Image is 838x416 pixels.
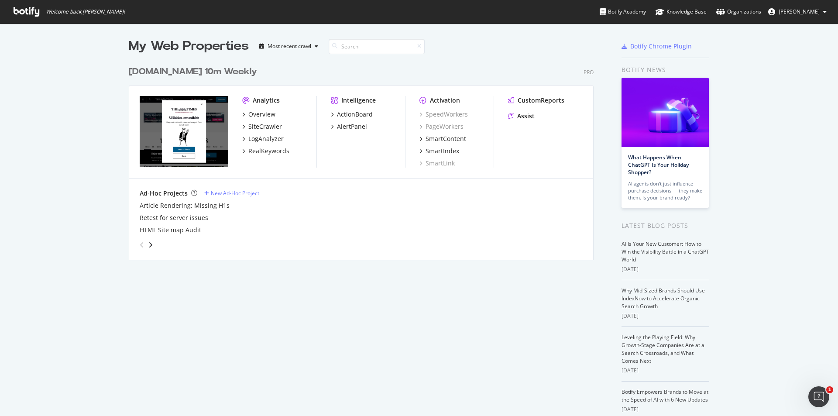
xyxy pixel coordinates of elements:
[419,159,455,168] a: SmartLink
[341,96,376,105] div: Intelligence
[129,38,249,55] div: My Web Properties
[622,42,692,51] a: Botify Chrome Plugin
[331,110,373,119] a: ActionBoard
[630,42,692,51] div: Botify Chrome Plugin
[622,388,708,403] a: Botify Empowers Brands to Move at the Speed of AI with 6 New Updates
[242,134,284,143] a: LogAnalyzer
[622,65,709,75] div: Botify news
[656,7,707,16] div: Knowledge Base
[129,65,261,78] a: [DOMAIN_NAME] 10m Weekly
[331,122,367,131] a: AlertPanel
[419,134,466,143] a: SmartContent
[761,5,834,19] button: [PERSON_NAME]
[622,312,709,320] div: [DATE]
[622,287,705,310] a: Why Mid-Sized Brands Should Use IndexNow to Accelerate Organic Search Growth
[329,39,425,54] input: Search
[140,226,201,234] a: HTML Site map Audit
[242,122,282,131] a: SiteCrawler
[337,110,373,119] div: ActionBoard
[204,189,259,197] a: New Ad-Hoc Project
[46,8,125,15] span: Welcome back, [PERSON_NAME] !
[622,265,709,273] div: [DATE]
[136,238,148,252] div: angle-left
[508,112,535,120] a: Assist
[256,39,322,53] button: Most recent crawl
[716,7,761,16] div: Organizations
[242,110,275,119] a: Overview
[248,122,282,131] div: SiteCrawler
[337,122,367,131] div: AlertPanel
[211,189,259,197] div: New Ad-Hoc Project
[148,241,154,249] div: angle-right
[140,189,188,198] div: Ad-Hoc Projects
[248,147,289,155] div: RealKeywords
[622,406,709,413] div: [DATE]
[779,8,820,15] span: Karina Kumykova
[508,96,564,105] a: CustomReports
[129,55,601,260] div: grid
[253,96,280,105] div: Analytics
[268,44,311,49] div: Most recent crawl
[622,367,709,375] div: [DATE]
[622,78,709,147] img: What Happens When ChatGPT Is Your Holiday Shopper?
[140,201,230,210] a: Article Rendering: Missing H1s
[826,386,833,393] span: 1
[622,333,704,364] a: Leveling the Playing Field: Why Growth-Stage Companies Are at a Search Crossroads, and What Comes...
[628,154,689,176] a: What Happens When ChatGPT Is Your Holiday Shopper?
[419,147,459,155] a: SmartIndex
[430,96,460,105] div: Activation
[242,147,289,155] a: RealKeywords
[600,7,646,16] div: Botify Academy
[622,221,709,230] div: Latest Blog Posts
[248,134,284,143] div: LogAnalyzer
[622,240,709,263] a: AI Is Your New Customer: How to Win the Visibility Battle in a ChatGPT World
[140,213,208,222] a: Retest for server issues
[419,122,464,131] a: PageWorkers
[518,96,564,105] div: CustomReports
[426,147,459,155] div: SmartIndex
[140,96,228,167] img: www.TheTimes.co.uk
[628,180,702,201] div: AI agents don’t just influence purchase decisions — they make them. Is your brand ready?
[419,110,468,119] a: SpeedWorkers
[517,112,535,120] div: Assist
[426,134,466,143] div: SmartContent
[584,69,594,76] div: Pro
[129,65,257,78] div: [DOMAIN_NAME] 10m Weekly
[248,110,275,119] div: Overview
[808,386,829,407] iframe: Intercom live chat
